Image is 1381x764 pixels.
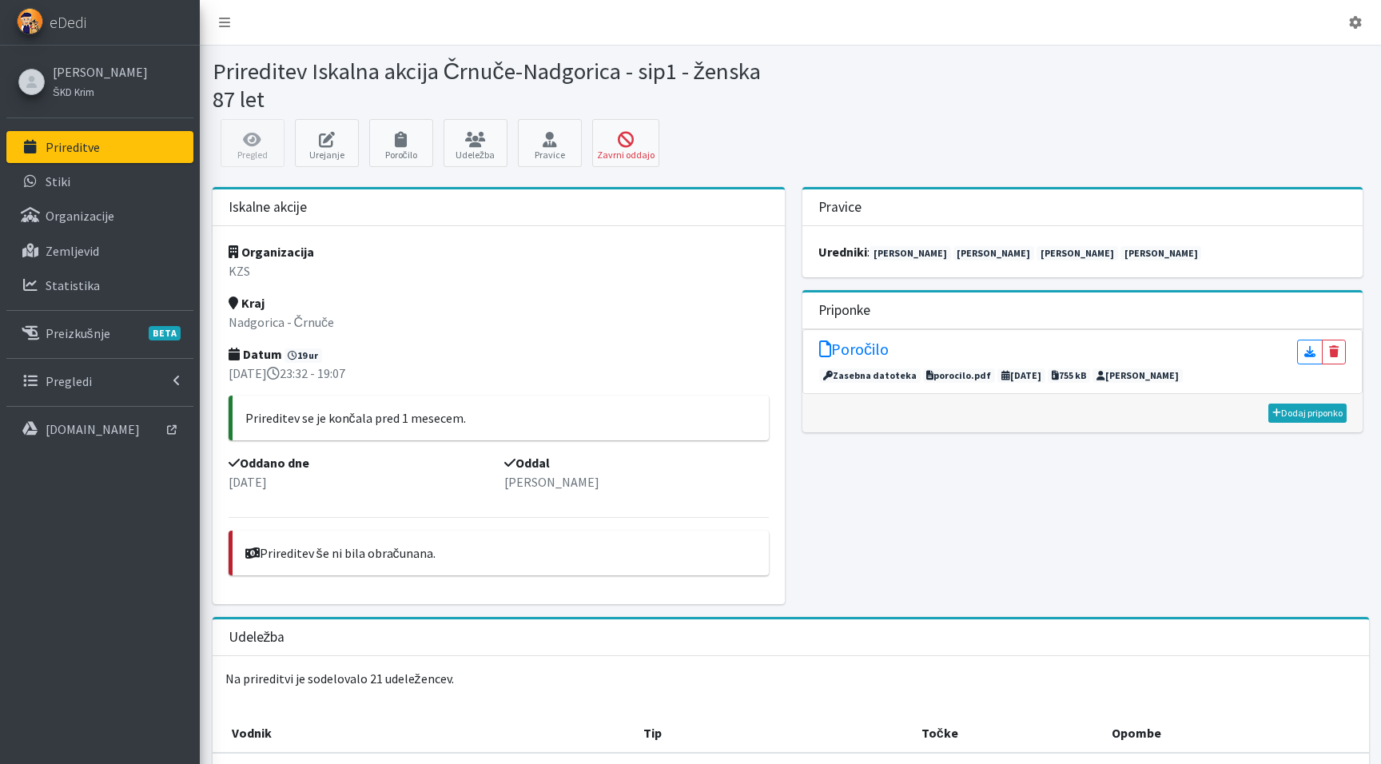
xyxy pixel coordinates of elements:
[819,340,889,364] a: Poročilo
[245,543,756,563] p: Prireditev še ni bila obračunana.
[818,199,862,216] h3: Pravice
[1102,714,1369,753] th: Opombe
[997,368,1045,383] span: [DATE]
[6,365,193,397] a: Pregledi
[1092,368,1183,383] span: [PERSON_NAME]
[295,119,359,167] a: Urejanje
[369,119,433,167] a: Poročilo
[818,244,867,260] strong: uredniki
[229,244,314,260] strong: Organizacija
[46,208,114,224] p: Organizacije
[444,119,507,167] a: Udeležba
[819,368,921,383] span: Zasebna datoteka
[6,165,193,197] a: Stiki
[213,58,785,113] h1: Prireditev Iskalna akcija Črnuče-Nadgorica - sip1 - ženska 87 let
[213,656,1369,701] p: Na prireditvi je sodelovalo 21 udeležencev.
[504,472,769,491] p: [PERSON_NAME]
[213,714,635,753] th: Vodnik
[6,413,193,445] a: [DOMAIN_NAME]
[6,200,193,232] a: Organizacije
[1268,404,1347,423] a: Dodaj priponko
[50,10,86,34] span: eDedi
[634,714,911,753] th: Tip
[53,86,94,98] small: ŠKD Krim
[46,421,140,437] p: [DOMAIN_NAME]
[912,714,1102,753] th: Točke
[229,312,769,332] p: Nadgorica - Črnuče
[53,82,148,101] a: ŠKD Krim
[6,317,193,349] a: PreizkušnjeBETA
[6,269,193,301] a: Statistika
[819,340,889,359] h5: Poročilo
[229,629,285,646] h3: Udeležba
[229,364,769,383] p: [DATE] 23:32 - 19:07
[1120,246,1202,261] a: [PERSON_NAME]
[17,8,43,34] img: eDedi
[46,373,92,389] p: Pregledi
[229,472,493,491] p: [DATE]
[518,119,582,167] a: Pravice
[592,119,659,167] button: Zavrni oddajo
[953,246,1035,261] a: [PERSON_NAME]
[229,199,307,216] h3: Iskalne akcije
[818,302,870,319] h3: Priponke
[870,246,951,261] a: [PERSON_NAME]
[46,277,100,293] p: Statistika
[923,368,996,383] span: porocilo.pdf
[1037,246,1118,261] a: [PERSON_NAME]
[229,455,309,471] strong: Oddano dne
[46,173,70,189] p: Stiki
[53,62,148,82] a: [PERSON_NAME]
[46,325,110,341] p: Preizkušnje
[504,455,550,471] strong: Oddal
[6,131,193,163] a: Prireditve
[46,243,99,259] p: Zemljevid
[285,348,323,363] span: 19 ur
[229,346,282,362] strong: Datum
[802,226,1363,277] div: :
[229,261,769,281] p: KZS
[1048,368,1091,383] span: 755 kB
[149,326,181,340] span: BETA
[245,408,756,428] p: Prireditev se je končala pred 1 mesecem.
[229,295,265,311] strong: Kraj
[46,139,100,155] p: Prireditve
[6,235,193,267] a: Zemljevid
